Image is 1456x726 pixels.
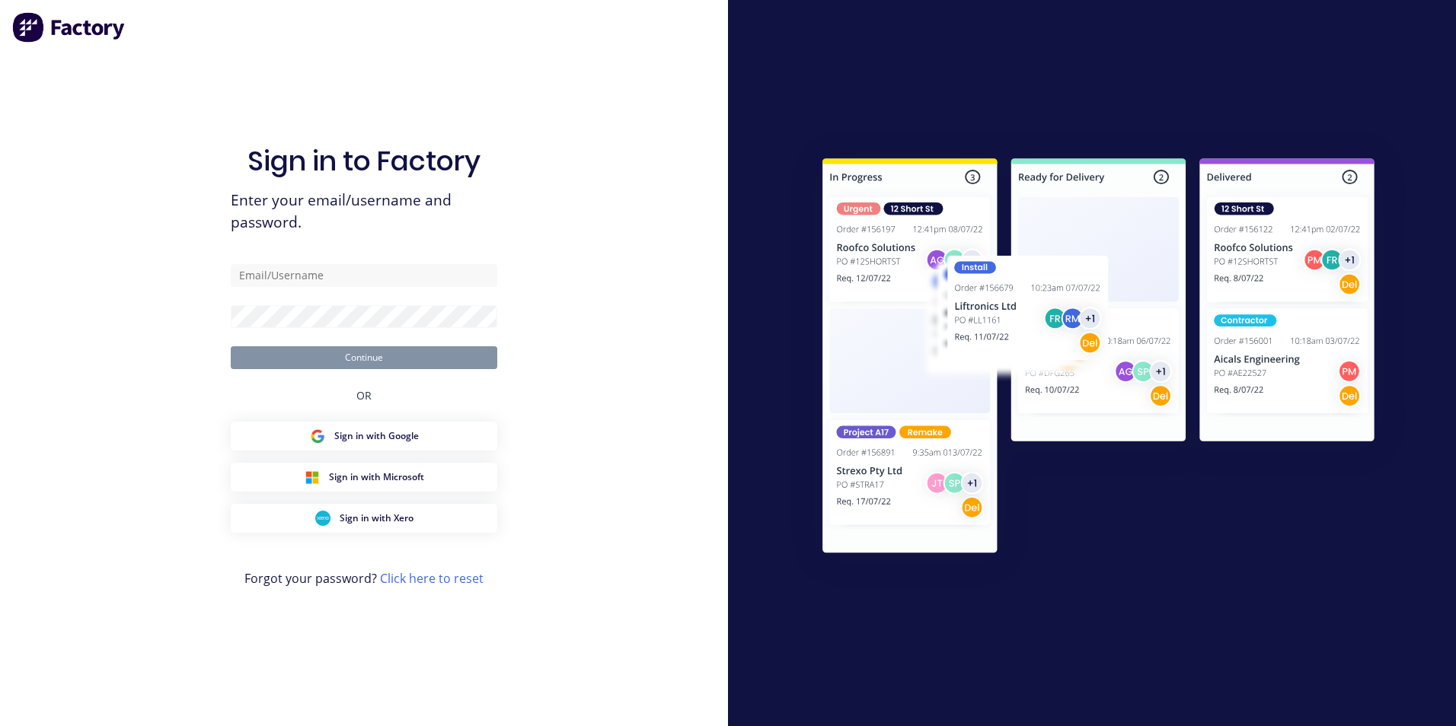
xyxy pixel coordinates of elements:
input: Email/Username [231,264,497,287]
span: Enter your email/username and password. [231,189,497,234]
img: Xero Sign in [315,511,330,526]
button: Xero Sign inSign in with Xero [231,504,497,533]
button: Microsoft Sign inSign in with Microsoft [231,463,497,492]
div: OR [356,369,372,422]
span: Sign in with Microsoft [329,470,424,484]
img: Microsoft Sign in [305,470,320,485]
span: Sign in with Xero [340,511,413,525]
button: Google Sign inSign in with Google [231,422,497,451]
span: Forgot your password? [244,569,484,587]
img: Sign in [789,128,1408,589]
a: Click here to reset [380,570,484,587]
img: Google Sign in [310,428,325,444]
img: Factory [12,12,126,43]
button: Continue [231,346,497,369]
h1: Sign in to Factory [247,145,481,177]
span: Sign in with Google [334,429,419,443]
